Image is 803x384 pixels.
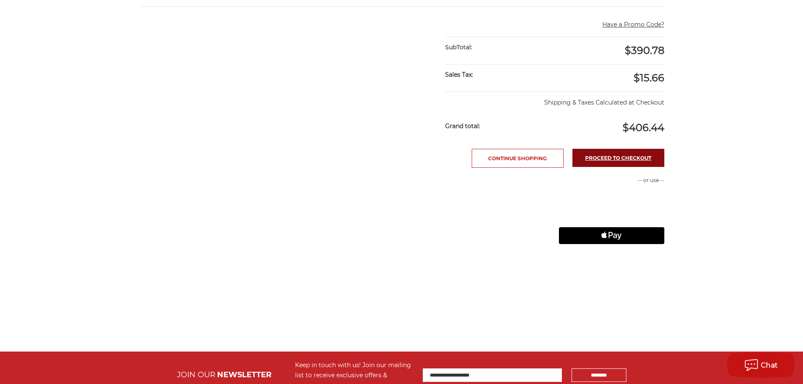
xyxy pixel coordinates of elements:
p: -- or use -- [559,177,664,184]
p: Shipping & Taxes Calculated at Checkout [445,91,664,107]
strong: Grand total: [445,122,480,130]
a: Proceed to checkout [572,149,664,167]
span: Chat [761,361,778,369]
span: $406.44 [623,121,664,134]
button: Chat [727,352,795,378]
span: JOIN OUR [177,370,215,379]
div: SubTotal: [445,37,555,58]
a: Continue Shopping [472,149,564,168]
button: Have a Promo Code? [602,20,664,29]
iframe: PayPal-paylater [559,206,664,223]
strong: Sales Tax: [445,71,473,78]
span: $15.66 [634,72,664,84]
span: $390.78 [625,44,664,56]
span: NEWSLETTER [217,370,271,379]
